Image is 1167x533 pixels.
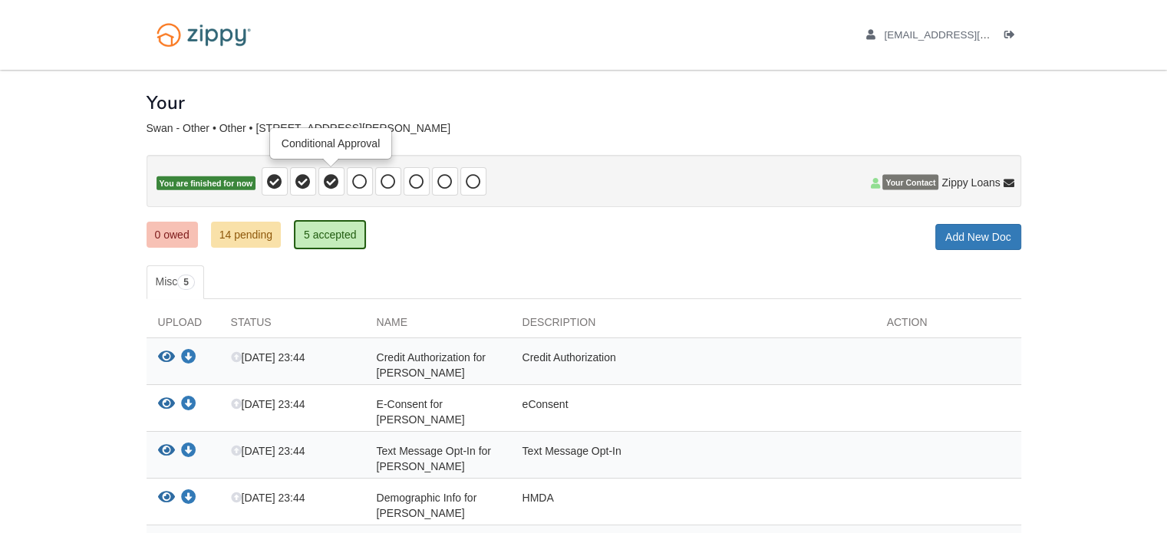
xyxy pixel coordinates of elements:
a: Misc [147,265,204,299]
a: Download E-Consent for Jeffrey Swan [181,399,196,411]
a: 14 pending [211,222,281,248]
button: View E-Consent for Jeffrey Swan [158,396,175,413]
a: Download Credit Authorization for Jeffrey Swan [181,352,196,364]
a: Add New Doc [935,224,1021,250]
a: Download Text Message Opt-In for Jeffrey Swan [181,446,196,458]
div: Name [365,314,511,337]
span: [DATE] 23:44 [231,351,305,364]
span: 5 [177,275,195,290]
span: E-Consent for [PERSON_NAME] [377,398,465,426]
span: Your Contact [882,175,938,190]
a: 0 owed [147,222,198,248]
span: Zippy Loans [941,175,1000,190]
div: Action [875,314,1021,337]
span: [DATE] 23:44 [231,445,305,457]
div: Status [219,314,365,337]
span: You are finished for now [157,176,256,191]
span: jeffswan69@yahoo.com [884,29,1060,41]
a: Download Demographic Info for Jeffrey Swan [181,492,196,505]
div: HMDA [511,490,875,521]
button: View Credit Authorization for Jeffrey Swan [158,350,175,366]
img: Logo [147,15,261,54]
span: Demographic Info for [PERSON_NAME] [377,492,477,519]
a: 5 accepted [294,220,367,249]
div: eConsent [511,396,875,427]
button: View Text Message Opt-In for Jeffrey Swan [158,443,175,459]
div: Description [511,314,875,337]
div: Upload [147,314,219,337]
a: edit profile [866,29,1060,44]
span: [DATE] 23:44 [231,398,305,410]
h1: Your [147,93,185,113]
a: Log out [1004,29,1021,44]
div: Text Message Opt-In [511,443,875,474]
div: Credit Authorization [511,350,875,380]
div: Swan - Other • Other • [STREET_ADDRESS][PERSON_NAME] [147,122,1021,135]
span: Credit Authorization for [PERSON_NAME] [377,351,486,379]
span: Text Message Opt-In for [PERSON_NAME] [377,445,491,472]
span: [DATE] 23:44 [231,492,305,504]
button: View Demographic Info for Jeffrey Swan [158,490,175,506]
div: Conditional Approval [271,129,391,158]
